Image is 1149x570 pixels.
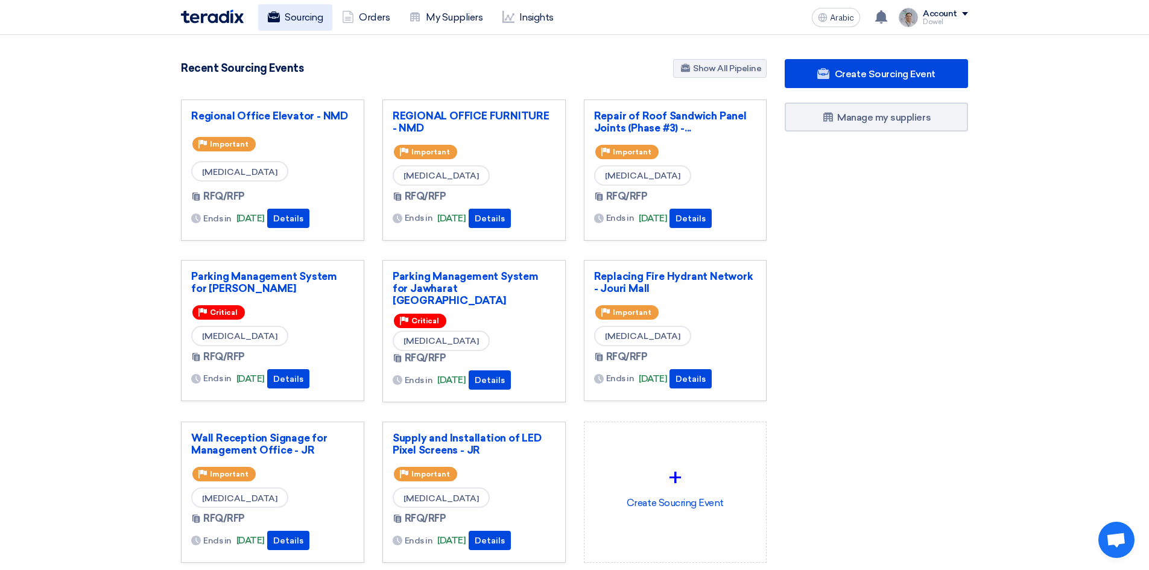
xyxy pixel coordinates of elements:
[332,4,399,31] a: Orders
[676,374,706,384] font: Details
[594,270,757,294] a: Replacing Fire Hydrant Network - Jouri Mall
[835,68,935,80] font: Create Sourcing Event
[399,4,492,31] a: My Suppliers
[405,213,433,223] font: Ends in
[258,4,332,31] a: Sourcing
[475,536,505,546] font: Details
[393,270,539,306] font: Parking Management System for Jawharat [GEOGRAPHIC_DATA]
[606,351,648,363] font: RFQ/RFP
[411,148,450,156] font: Important
[404,171,479,181] font: [MEDICAL_DATA]
[830,13,854,23] font: Arabic
[437,535,466,546] font: [DATE]
[899,8,918,27] img: IMG_1753965247717.jpg
[191,270,337,294] font: Parking Management System for [PERSON_NAME]
[437,213,466,224] font: [DATE]
[923,8,957,19] font: Account
[605,331,680,341] font: [MEDICAL_DATA]
[606,213,635,223] font: Ends in
[693,63,761,74] font: Show All Pipeline
[203,214,232,224] font: Ends in
[267,531,309,550] button: Details
[405,191,446,202] font: RFQ/RFP
[202,331,277,341] font: [MEDICAL_DATA]
[404,493,479,503] font: [MEDICAL_DATA]
[606,373,635,384] font: Ends in
[627,497,724,508] font: Create Soucring Event
[411,317,439,325] font: Critical
[210,470,248,478] font: Important
[273,374,303,384] font: Details
[203,536,232,546] font: Ends in
[202,493,277,503] font: [MEDICAL_DATA]
[191,110,354,122] a: Regional Office Elevator - NMD
[676,214,706,224] font: Details
[393,432,542,456] font: Supply and Installation of LED Pixel Screens - JR
[405,352,446,364] font: RFQ/RFP
[606,191,648,202] font: RFQ/RFP
[236,373,265,384] font: [DATE]
[273,214,303,224] font: Details
[393,110,549,134] font: REGIONAL OFFICE FURNITURE - NMD
[267,209,309,228] button: Details
[1098,522,1135,558] div: Open chat
[273,536,303,546] font: Details
[639,213,667,224] font: [DATE]
[404,336,479,346] font: [MEDICAL_DATA]
[469,531,511,550] button: Details
[393,270,556,306] a: Parking Management System for Jawharat [GEOGRAPHIC_DATA]
[285,11,323,23] font: Sourcing
[669,463,682,492] font: +
[469,370,511,390] button: Details
[519,11,554,23] font: Insights
[203,191,245,202] font: RFQ/RFP
[923,18,943,26] font: Dowel
[475,375,505,385] font: Details
[203,373,232,384] font: Ends in
[673,59,767,78] a: Show All Pipeline
[594,110,757,134] a: Repair of Roof Sandwich Panel Joints (Phase #3) -...
[669,369,712,388] button: Details
[613,148,651,156] font: Important
[191,432,328,456] font: Wall Reception Signage for Management Office - JR
[202,166,277,177] font: [MEDICAL_DATA]
[405,375,433,385] font: Ends in
[181,10,244,24] img: Teradix logo
[605,171,680,181] font: [MEDICAL_DATA]
[359,11,390,23] font: Orders
[437,375,466,385] font: [DATE]
[405,536,433,546] font: Ends in
[267,369,309,388] button: Details
[203,513,245,524] font: RFQ/RFP
[639,373,667,384] font: [DATE]
[411,470,450,478] font: Important
[594,270,753,294] font: Replacing Fire Hydrant Network - Jouri Mall
[191,110,348,122] font: Regional Office Elevator - NMD
[426,11,483,23] font: My Suppliers
[812,8,860,27] button: Arabic
[181,62,303,75] font: Recent Sourcing Events
[210,308,238,317] font: Critical
[837,112,931,123] font: Manage my suppliers
[191,432,354,456] a: Wall Reception Signage for Management Office - JR
[785,103,968,131] a: Manage my suppliers
[210,140,248,148] font: Important
[669,209,712,228] button: Details
[493,4,563,31] a: Insights
[191,270,354,294] a: Parking Management System for [PERSON_NAME]
[613,308,651,317] font: Important
[203,351,245,363] font: RFQ/RFP
[475,214,505,224] font: Details
[236,213,265,224] font: [DATE]
[405,513,446,524] font: RFQ/RFP
[393,432,556,456] a: Supply and Installation of LED Pixel Screens - JR
[236,535,265,546] font: [DATE]
[393,110,556,134] a: REGIONAL OFFICE FURNITURE - NMD
[469,209,511,228] button: Details
[594,110,747,134] font: Repair of Roof Sandwich Panel Joints (Phase #3) -...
